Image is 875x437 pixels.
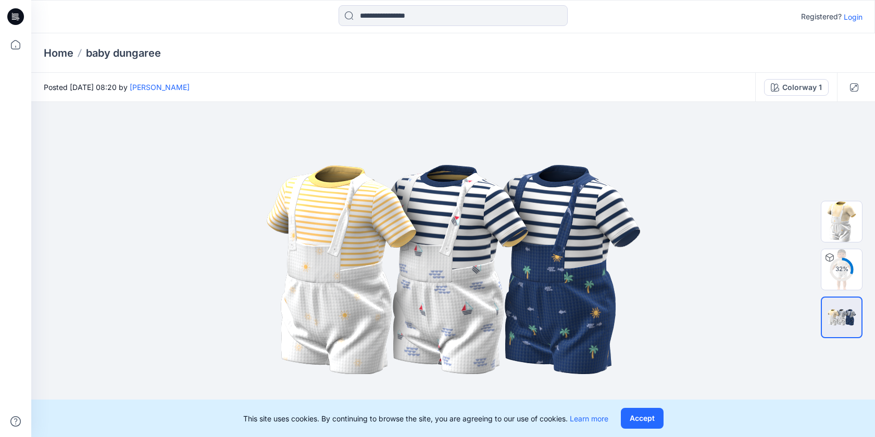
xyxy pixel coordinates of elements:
[193,113,714,426] img: eyJhbGciOiJIUzI1NiIsImtpZCI6IjAiLCJzbHQiOiJzZXMiLCJ0eXAiOiJKV1QifQ.eyJkYXRhIjp7InR5cGUiOiJzdG9yYW...
[86,46,161,60] p: baby dungaree
[44,82,190,93] span: Posted [DATE] 08:20 by
[821,201,862,242] img: Colorway Cover
[782,82,822,93] div: Colorway 1
[829,265,854,274] div: 32 %
[130,83,190,92] a: [PERSON_NAME]
[821,249,862,290] img: baby dungaree Colorway 1
[822,305,861,329] img: All colorways
[801,10,842,23] p: Registered?
[844,11,863,22] p: Login
[764,79,829,96] button: Colorway 1
[621,408,664,429] button: Accept
[44,46,73,60] a: Home
[570,414,608,423] a: Learn more
[243,413,608,424] p: This site uses cookies. By continuing to browse the site, you are agreeing to our use of cookies.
